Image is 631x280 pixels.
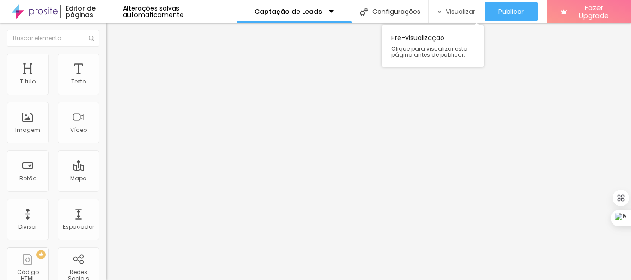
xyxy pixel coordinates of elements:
[71,78,86,85] div: Texto
[63,224,94,230] div: Espaçador
[60,5,122,18] div: Editor de páginas
[70,175,87,182] div: Mapa
[15,127,40,133] div: Imagem
[20,78,36,85] div: Título
[7,30,99,47] input: Buscar elemento
[485,2,538,21] button: Publicar
[570,4,617,20] span: Fazer Upgrade
[123,5,237,18] div: Alterações salvas automaticamente
[70,127,87,133] div: Vídeo
[446,8,475,15] span: Visualizar
[89,36,94,41] img: Icone
[391,46,474,58] span: Clique para visualizar esta página antes de publicar.
[360,8,368,16] img: Icone
[106,23,631,280] iframe: Editor
[498,8,524,15] span: Publicar
[438,8,442,16] img: view-1.svg
[255,8,322,15] p: Captação de Leads
[19,175,36,182] div: Botão
[382,25,484,67] div: Pre-visualização
[429,2,485,21] button: Visualizar
[18,224,37,230] div: Divisor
